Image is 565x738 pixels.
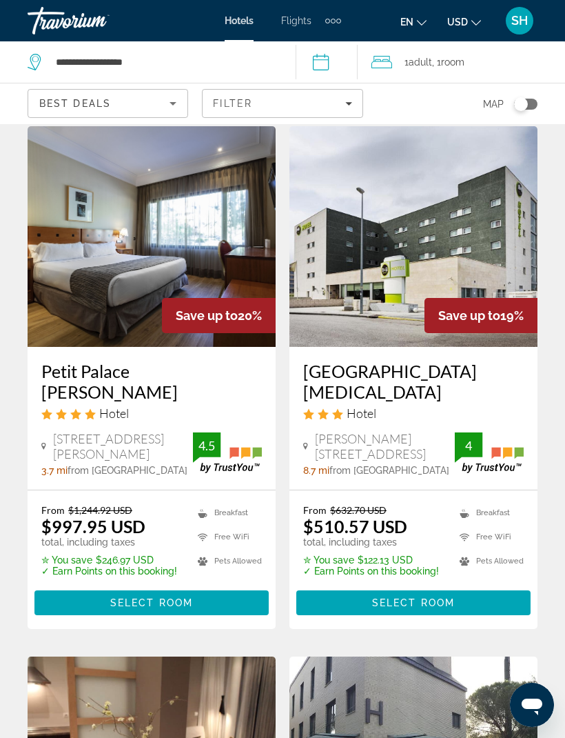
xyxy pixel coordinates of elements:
span: Select Room [110,597,193,608]
span: Adult [409,57,432,68]
span: Hotel [347,406,376,421]
p: total, including taxes [303,537,439,548]
ins: $510.57 USD [303,516,407,537]
span: from [GEOGRAPHIC_DATA] [329,465,449,476]
span: Select Room [372,597,455,608]
span: ✮ You save [303,555,354,566]
li: Breakfast [191,504,262,521]
p: ✓ Earn Points on this booking! [41,566,177,577]
button: Travelers: 1 adult, 0 children [358,41,565,83]
a: Select Room [34,593,269,608]
span: ✮ You save [41,555,92,566]
span: en [400,17,413,28]
div: 19% [424,298,537,333]
img: TrustYou guest rating badge [455,432,524,473]
a: Petit Palace [PERSON_NAME] [41,361,262,402]
span: From [41,504,65,516]
span: 8.7 mi [303,465,329,476]
li: Pets Allowed [453,552,524,570]
a: Flights [281,15,311,26]
iframe: Button to launch messaging window [510,683,554,727]
li: Free WiFi [191,528,262,546]
ins: $997.95 USD [41,516,145,537]
button: Filters [202,89,362,118]
span: SH [511,14,528,28]
li: Pets Allowed [191,552,262,570]
span: , 1 [432,52,464,72]
span: from [GEOGRAPHIC_DATA] [68,465,187,476]
a: Select Room [296,593,531,608]
button: Extra navigation items [325,10,341,32]
div: 20% [162,298,276,333]
span: Room [441,57,464,68]
div: 4 [455,437,482,454]
img: TrustYou guest rating badge [193,432,262,473]
img: Petit Palace Arturo Soria [28,126,276,347]
div: 3 star Hotel [303,406,524,421]
span: Save up to [438,308,500,323]
span: [PERSON_NAME][STREET_ADDRESS] [315,431,455,461]
p: total, including taxes [41,537,177,548]
div: 4.5 [193,437,220,454]
a: Travorium [28,3,165,39]
p: $122.13 USD [303,555,439,566]
a: [GEOGRAPHIC_DATA][MEDICAL_DATA] [303,361,524,402]
button: Toggle map [504,98,537,110]
span: 3.7 mi [41,465,68,476]
button: Select Room [34,590,269,615]
button: Change currency [447,12,481,32]
button: Select check in and out date [296,41,358,83]
span: Best Deals [39,98,111,109]
span: 1 [404,52,432,72]
img: B&B Hotel Madrid Aeropuerto T1 T2 T3 [289,126,537,347]
a: Hotels [225,15,254,26]
del: $632.70 USD [330,504,387,516]
mat-select: Sort by [39,95,176,112]
p: $246.97 USD [41,555,177,566]
p: ✓ Earn Points on this booking! [303,566,439,577]
span: Save up to [176,308,238,323]
button: Change language [400,12,427,32]
span: Filter [213,98,252,109]
span: Hotel [99,406,129,421]
button: User Menu [502,6,537,35]
button: Select Room [296,590,531,615]
li: Free WiFi [453,528,524,546]
li: Breakfast [453,504,524,521]
input: Search hotel destination [54,52,275,72]
del: $1,244.92 USD [68,504,132,516]
span: Map [483,94,504,114]
span: [STREET_ADDRESS][PERSON_NAME] [53,431,193,461]
div: 4 star Hotel [41,406,262,421]
span: From [303,504,327,516]
span: USD [447,17,468,28]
